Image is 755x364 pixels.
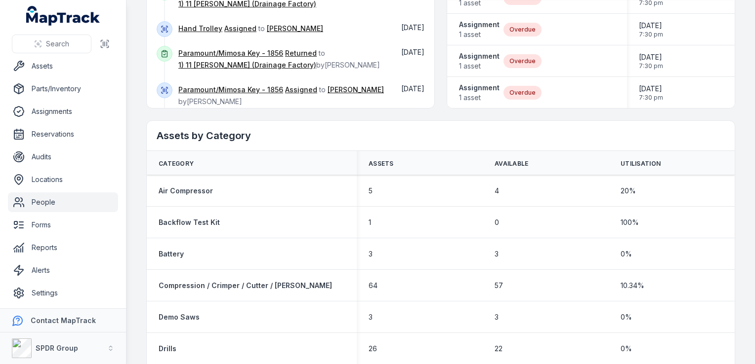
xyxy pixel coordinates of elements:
[159,160,194,168] span: Category
[178,60,316,70] a: 1) 11 [PERSON_NAME] (Drainage Factory)
[8,238,118,257] a: Reports
[495,218,499,227] span: 0
[401,84,424,93] time: 30/9/2025, 1:24:23 am
[369,344,377,354] span: 26
[369,249,373,259] span: 3
[621,249,632,259] span: 0 %
[639,84,663,94] span: [DATE]
[8,147,118,167] a: Audits
[459,51,500,71] a: Assignment1 asset
[224,24,256,34] a: Assigned
[495,249,499,259] span: 3
[8,283,118,303] a: Settings
[159,186,213,196] a: Air Compressor
[178,24,323,33] span: to
[178,48,283,58] a: Paramount/Mimosa Key - 1856
[459,20,500,39] a: Assignment1 asset
[178,24,222,34] a: Hand Trolley
[621,160,661,168] span: Utilisation
[401,23,424,32] span: [DATE]
[8,124,118,144] a: Reservations
[621,186,636,196] span: 20 %
[285,85,317,95] a: Assigned
[459,61,500,71] span: 1 asset
[8,79,118,99] a: Parts/Inventory
[401,48,424,56] time: 1/10/2025, 1:38:19 am
[495,186,499,196] span: 4
[159,218,220,227] a: Backflow Test Kit
[157,129,725,143] h2: Assets by Category
[328,85,384,95] a: [PERSON_NAME]
[369,186,373,196] span: 5
[8,260,118,280] a: Alerts
[459,20,500,30] strong: Assignment
[178,85,384,106] span: to by [PERSON_NAME]
[8,192,118,212] a: People
[159,344,176,354] a: Drills
[459,93,500,103] span: 1 asset
[503,86,542,100] div: Overdue
[495,312,499,322] span: 3
[503,23,542,36] div: Overdue
[639,52,663,70] time: 29/6/2025, 7:30:00 pm
[639,21,663,38] time: 29/6/2025, 7:30:00 pm
[459,30,500,39] span: 1 asset
[401,23,424,32] time: 2/10/2025, 1:17:03 am
[159,281,332,291] a: Compression / Crimper / Cutter / [PERSON_NAME]
[621,218,639,227] span: 100 %
[8,102,118,121] a: Assignments
[159,312,200,322] a: Demo Saws
[8,170,118,189] a: Locations
[178,85,283,95] a: Paramount/Mimosa Key - 1856
[285,48,317,58] a: Returned
[621,281,644,291] span: 10.34 %
[401,48,424,56] span: [DATE]
[639,52,663,62] span: [DATE]
[26,6,100,26] a: MapTrack
[459,83,500,103] a: Assignment1 asset
[621,344,632,354] span: 0 %
[621,312,632,322] span: 0 %
[8,56,118,76] a: Assets
[369,160,394,168] span: Assets
[495,160,529,168] span: Available
[639,21,663,31] span: [DATE]
[369,281,377,291] span: 64
[639,31,663,38] span: 7:30 pm
[12,35,91,53] button: Search
[8,215,118,235] a: Forms
[369,312,373,322] span: 3
[503,54,542,68] div: Overdue
[267,24,323,34] a: [PERSON_NAME]
[459,51,500,61] strong: Assignment
[369,218,371,227] span: 1
[401,84,424,93] span: [DATE]
[36,344,78,352] strong: SPDR Group
[495,281,503,291] span: 57
[178,49,380,69] span: to by [PERSON_NAME]
[495,344,503,354] span: 22
[639,84,663,102] time: 29/8/2025, 7:30:00 pm
[639,94,663,102] span: 7:30 pm
[159,249,184,259] a: Battery
[46,39,69,49] span: Search
[639,62,663,70] span: 7:30 pm
[31,316,96,325] strong: Contact MapTrack
[459,83,500,93] strong: Assignment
